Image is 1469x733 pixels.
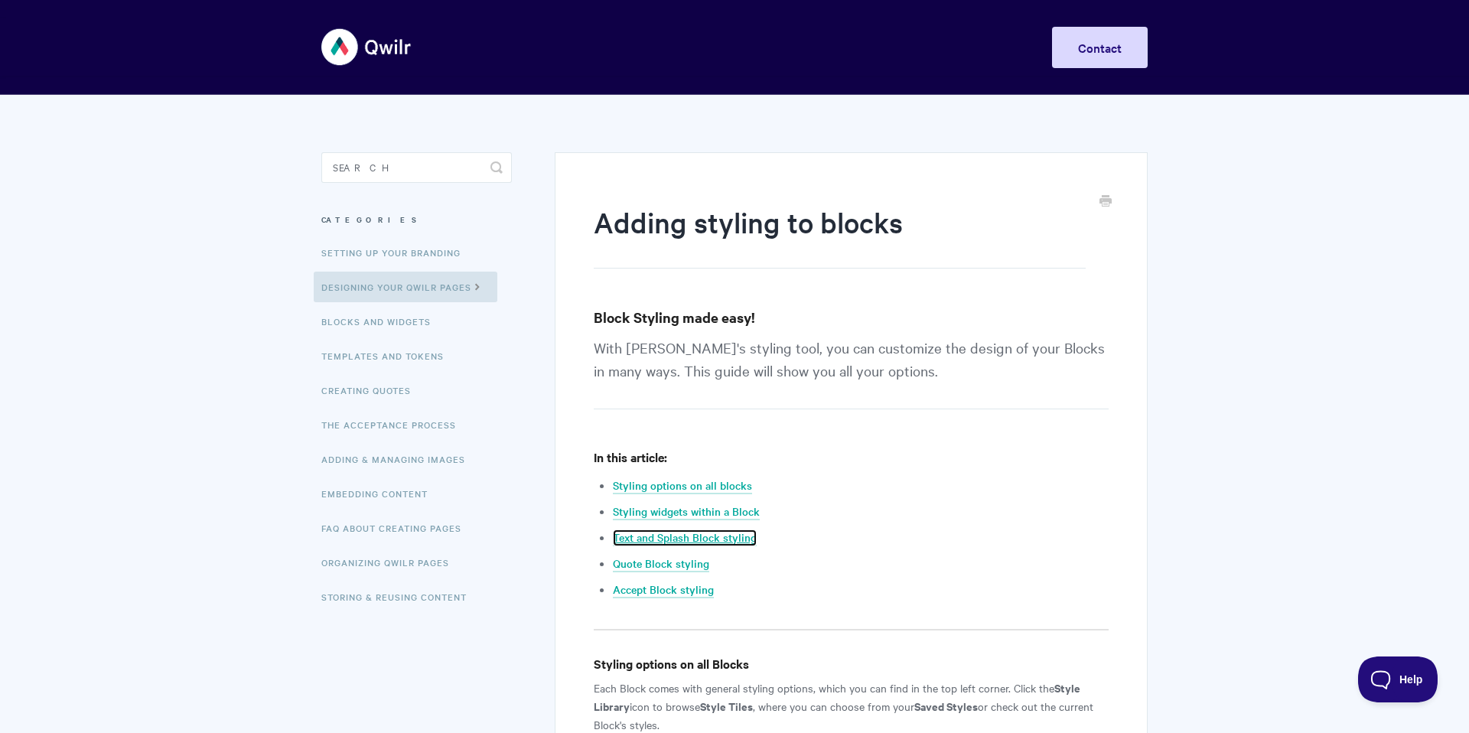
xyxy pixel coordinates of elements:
[321,444,477,474] a: Adding & Managing Images
[321,547,461,578] a: Organizing Qwilr Pages
[1099,194,1112,210] a: Print this Article
[1052,27,1148,68] a: Contact
[613,503,760,520] a: Styling widgets within a Block
[321,306,442,337] a: Blocks and Widgets
[321,582,478,612] a: Storing & Reusing Content
[613,582,714,598] a: Accept Block styling
[321,478,439,509] a: Embedding Content
[594,654,1109,673] h4: Styling options on all Blocks
[321,18,412,76] img: Qwilr Help Center
[321,206,512,233] h3: Categories
[321,237,472,268] a: Setting up your Branding
[321,340,455,371] a: Templates and Tokens
[321,152,512,183] input: Search
[1358,656,1438,702] iframe: Toggle Customer Support
[613,529,757,546] a: Text and Splash Block styling
[321,409,467,440] a: The Acceptance Process
[314,272,497,302] a: Designing Your Qwilr Pages
[594,307,1109,328] h3: Block Styling made easy!
[321,513,473,543] a: FAQ About Creating Pages
[613,477,752,494] a: Styling options on all blocks
[914,698,978,714] strong: Saved Styles
[613,555,709,572] a: Quote Block styling
[594,448,667,465] strong: In this article:
[700,698,753,714] strong: Style Tiles
[594,203,1086,269] h1: Adding styling to blocks
[321,375,422,406] a: Creating Quotes
[594,336,1109,409] p: With [PERSON_NAME]'s styling tool, you can customize the design of your Blocks in many ways. This...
